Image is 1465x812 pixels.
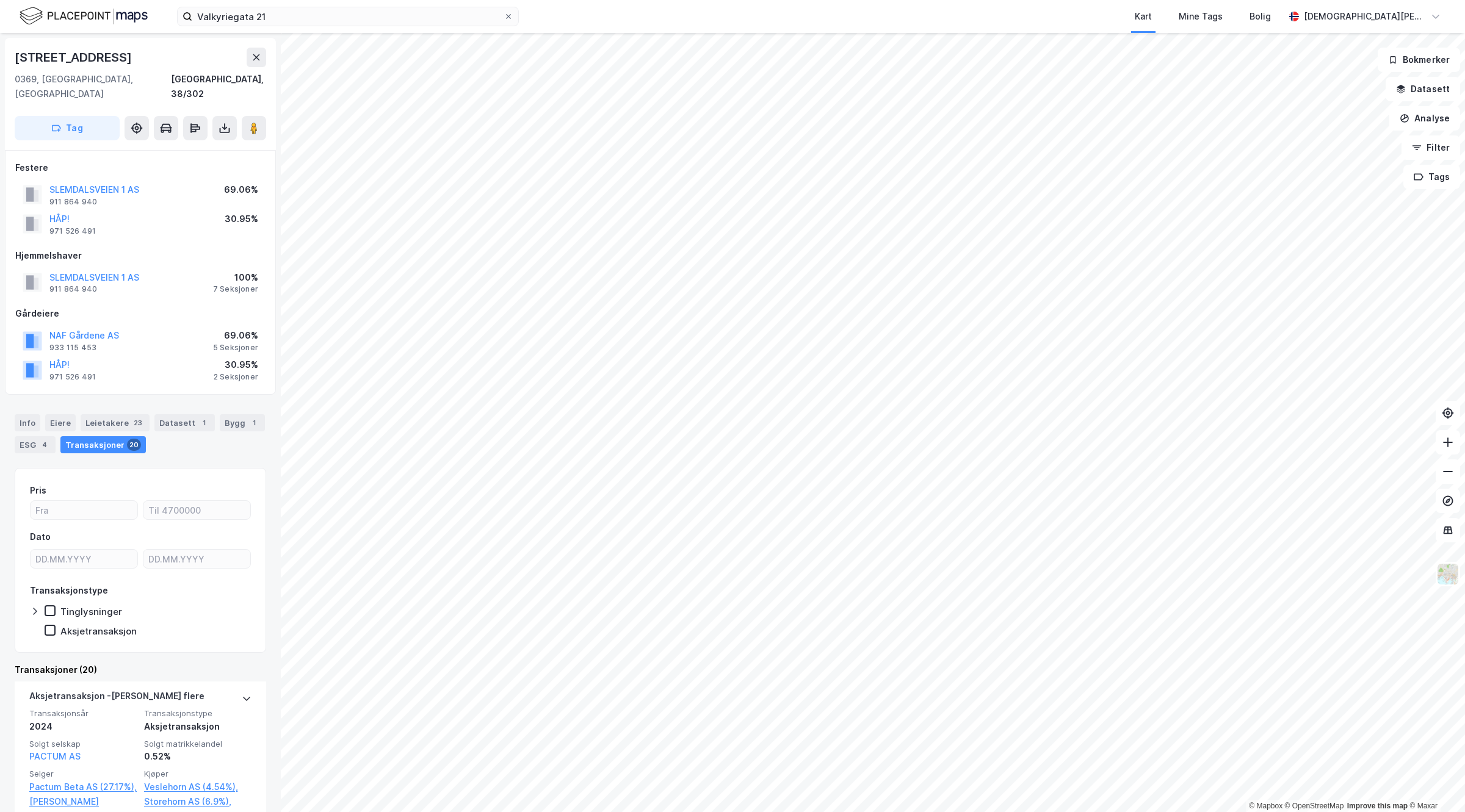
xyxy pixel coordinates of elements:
div: 7 Seksjoner [213,284,258,294]
span: Selger [29,769,137,779]
button: Datasett [1386,77,1460,101]
span: Solgt selskap [29,739,137,749]
div: 933 115 453 [49,343,96,353]
div: [GEOGRAPHIC_DATA], 38/302 [171,72,266,101]
div: 2024 [29,719,137,734]
div: Kart [1135,9,1152,24]
button: Tag [15,116,120,140]
div: 1 [248,417,260,429]
button: Analyse [1389,106,1460,131]
input: DD.MM.YYYY [31,550,137,568]
a: Storehorn AS (6.9%), [144,794,251,809]
div: [STREET_ADDRESS] [15,48,134,67]
div: 100% [213,270,258,285]
div: 1 [198,417,210,429]
div: Aksjetransaksjon [60,625,137,637]
div: 971 526 491 [49,226,96,236]
a: Mapbox [1249,802,1282,810]
div: 69.06% [224,182,258,197]
div: 30.95% [214,357,258,372]
a: Veslehorn AS (4.54%), [144,780,251,794]
a: Pactum Beta AS (27.17%), [29,780,137,794]
div: Transaksjoner (20) [15,663,266,677]
div: 23 [131,417,145,429]
input: DD.MM.YYYY [143,550,250,568]
div: Mine Tags [1179,9,1223,24]
div: 20 [127,439,141,451]
div: Dato [30,530,51,544]
div: 911 864 940 [49,197,97,207]
input: Søk på adresse, matrikkel, gårdeiere, leietakere eller personer [192,7,504,26]
span: Transaksjonstype [144,708,251,719]
div: Leietakere [81,414,150,431]
input: Fra [31,501,137,519]
div: Tinglysninger [60,606,122,617]
div: Transaksjonstype [30,583,108,598]
div: ESG [15,436,56,453]
div: Info [15,414,40,431]
div: 4 [38,439,51,451]
a: OpenStreetMap [1285,802,1344,810]
img: logo.f888ab2527a4732fd821a326f86c7f29.svg [20,5,148,27]
div: Eiere [45,414,76,431]
div: 971 526 491 [49,372,96,382]
div: 30.95% [225,212,258,226]
div: 5 Seksjoner [213,343,258,353]
div: Bygg [220,414,265,431]
div: Festere [15,160,266,175]
div: Hjemmelshaver [15,248,266,263]
div: 911 864 940 [49,284,97,294]
div: 0369, [GEOGRAPHIC_DATA], [GEOGRAPHIC_DATA] [15,72,171,101]
div: Aksjetransaksjon [144,719,251,734]
button: Tags [1403,165,1460,189]
button: Bokmerker [1378,48,1460,72]
div: [DEMOGRAPHIC_DATA][PERSON_NAME] [1304,9,1426,24]
div: Transaksjoner [60,436,146,453]
div: 0.52% [144,749,251,764]
div: Datasett [154,414,215,431]
div: Gårdeiere [15,306,266,321]
a: PACTUM AS [29,751,81,761]
a: Improve this map [1347,802,1408,810]
div: 69.06% [213,328,258,343]
div: Bolig [1250,9,1271,24]
button: Filter [1402,135,1460,160]
iframe: Chat Widget [1404,753,1465,812]
span: Solgt matrikkelandel [144,739,251,749]
img: Z [1436,562,1460,586]
span: Transaksjonsår [29,708,137,719]
input: Til 4700000 [143,501,250,519]
span: Kjøper [144,769,251,779]
div: 2 Seksjoner [214,372,258,382]
div: Aksjetransaksjon - [PERSON_NAME] flere [29,689,204,708]
div: Pris [30,483,46,498]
